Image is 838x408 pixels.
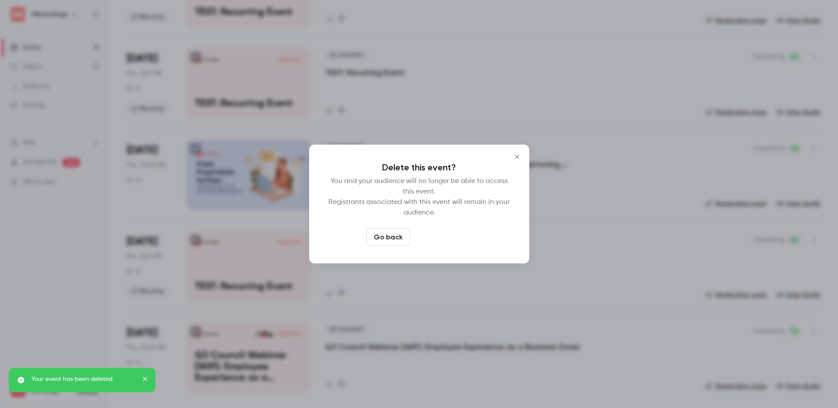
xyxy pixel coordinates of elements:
p: Delete this event? [327,162,512,173]
p: Your event has been deleted [31,375,136,384]
button: close [142,375,148,385]
p: You and your audience will no longer be able to access this event. Registrants associated with th... [327,176,512,218]
button: Delete event [414,228,472,246]
button: Go back [366,228,410,246]
button: Close [508,148,526,166]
